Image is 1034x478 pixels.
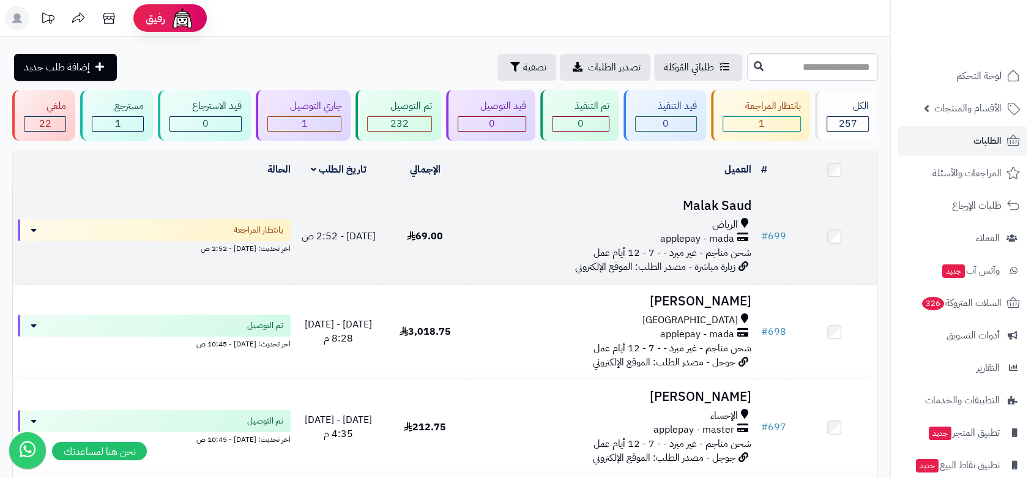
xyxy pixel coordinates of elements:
div: 22 [24,117,65,131]
span: تم التوصيل [247,415,283,427]
div: 0 [552,117,609,131]
div: 0 [458,117,526,131]
a: # [761,162,767,177]
span: أدوات التسويق [947,327,1000,344]
span: 326 [922,297,944,310]
span: جديد [916,459,939,472]
span: تطبيق المتجر [928,424,1000,441]
a: المراجعات والأسئلة [898,159,1027,188]
a: تحديثات المنصة [32,6,63,34]
div: قيد الاسترجاع [169,99,242,113]
div: 0 [636,117,696,131]
a: العملاء [898,223,1027,253]
a: قيد التنفيذ 0 [621,90,709,141]
span: وآتس آب [941,262,1000,279]
span: إضافة طلب جديد [24,60,90,75]
div: 1 [268,117,341,131]
a: الحالة [267,162,291,177]
a: التقارير [898,353,1027,383]
span: 69.00 [407,229,443,244]
img: ai-face.png [170,6,195,31]
a: لوحة التحكم [898,61,1027,91]
a: تم التنفيذ 0 [538,90,621,141]
span: جوجل - مصدر الطلب: الموقع الإلكتروني [593,450,735,465]
h3: [PERSON_NAME] [473,294,751,308]
div: اخر تحديث: [DATE] - 10:45 ص [18,337,291,349]
div: جاري التوصيل [267,99,341,113]
a: الطلبات [898,126,1027,155]
div: مسترجع [92,99,144,113]
div: بانتظار المراجعة [723,99,801,113]
span: الطلبات [973,132,1002,149]
span: applepay - mada [660,327,734,342]
span: شحن مناجم - غير مبرد - - 7 - 12 أيام عمل [593,436,751,451]
span: # [761,324,768,339]
span: زيارة مباشرة - مصدر الطلب: الموقع الإلكتروني [575,260,735,274]
div: اخر تحديث: [DATE] - 10:45 ص [18,432,291,445]
h3: [PERSON_NAME] [473,390,751,404]
span: السلات المتروكة [921,294,1002,312]
img: logo-2.png [951,31,1022,57]
a: العميل [724,162,751,177]
span: [DATE] - 2:52 ص [302,229,376,244]
span: [DATE] - [DATE] 4:35 م [305,413,372,441]
a: #699 [761,229,786,244]
span: 3,018.75 [400,324,451,339]
div: 232 [368,117,431,131]
a: السلات المتروكة326 [898,288,1027,318]
span: شحن مناجم - غير مبرد - - 7 - 12 أيام عمل [593,245,751,260]
span: applepay - mada [660,232,734,246]
a: قيد التوصيل 0 [444,90,538,141]
div: تم التوصيل [367,99,431,113]
span: 1 [115,116,121,131]
span: 257 [838,116,857,131]
span: 1 [759,116,765,131]
span: 0 [578,116,584,131]
span: الأقسام والمنتجات [934,100,1002,117]
span: شحن مناجم - غير مبرد - - 7 - 12 أيام عمل [593,341,751,356]
span: تصدير الطلبات [588,60,641,75]
a: الإجمالي [410,162,441,177]
div: ملغي [24,99,66,113]
a: التطبيقات والخدمات [898,386,1027,415]
span: # [761,420,768,435]
span: جديد [942,264,965,278]
div: 1 [723,117,800,131]
span: التقارير [976,359,1000,376]
span: رفيق [146,11,165,26]
div: الكل [827,99,869,113]
div: 1 [92,117,143,131]
a: جاري التوصيل 1 [253,90,353,141]
a: #697 [761,420,786,435]
span: بانتظار المراجعة [234,224,283,236]
span: لوحة التحكم [956,67,1002,84]
div: اخر تحديث: [DATE] - 2:52 ص [18,241,291,254]
span: [GEOGRAPHIC_DATA] [642,313,738,327]
a: تطبيق المتجرجديد [898,418,1027,447]
a: إضافة طلب جديد [14,54,117,81]
span: جوجل - مصدر الطلب: الموقع الإلكتروني [593,355,735,370]
span: العملاء [976,230,1000,247]
span: 1 [302,116,308,131]
a: وآتس آبجديد [898,256,1027,285]
a: ملغي 22 [10,90,78,141]
span: الرياض [712,218,738,232]
span: تم التوصيل [247,319,283,332]
span: applepay - master [653,423,734,437]
h3: Malak Saud [473,199,751,213]
div: قيد التنفيذ [635,99,697,113]
span: جديد [929,427,951,440]
span: التطبيقات والخدمات [925,392,1000,409]
span: 0 [663,116,669,131]
a: تم التوصيل 232 [353,90,443,141]
a: بانتظار المراجعة 1 [709,90,813,141]
span: المراجعات والأسئلة [932,165,1002,182]
div: 0 [170,117,241,131]
span: 212.75 [404,420,446,435]
button: تصفية [497,54,556,81]
span: تصفية [523,60,546,75]
a: طلباتي المُوكلة [654,54,742,81]
span: # [761,229,768,244]
span: 0 [203,116,209,131]
span: 0 [489,116,495,131]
